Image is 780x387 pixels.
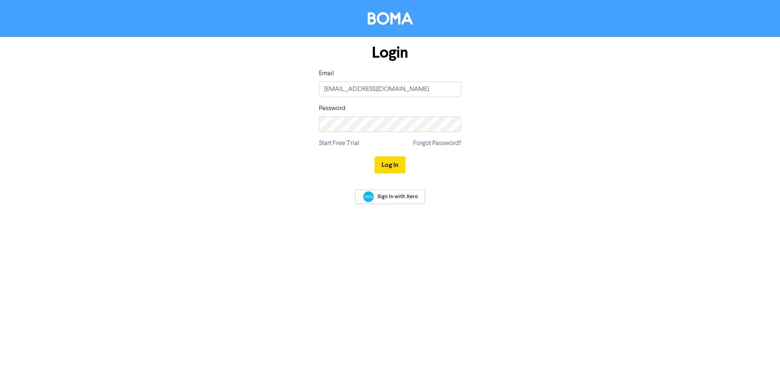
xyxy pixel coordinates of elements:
[739,348,780,387] iframe: Chat Widget
[377,193,418,200] span: Sign In with Xero
[413,138,461,148] a: Forgot Password?
[319,104,345,113] label: Password
[375,156,405,173] button: Log In
[319,69,334,78] label: Email
[363,191,374,202] img: Xero logo
[355,190,425,204] a: Sign In with Xero
[368,12,413,25] img: BOMA Logo
[319,138,359,148] a: Start Free Trial
[319,43,461,62] h1: Login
